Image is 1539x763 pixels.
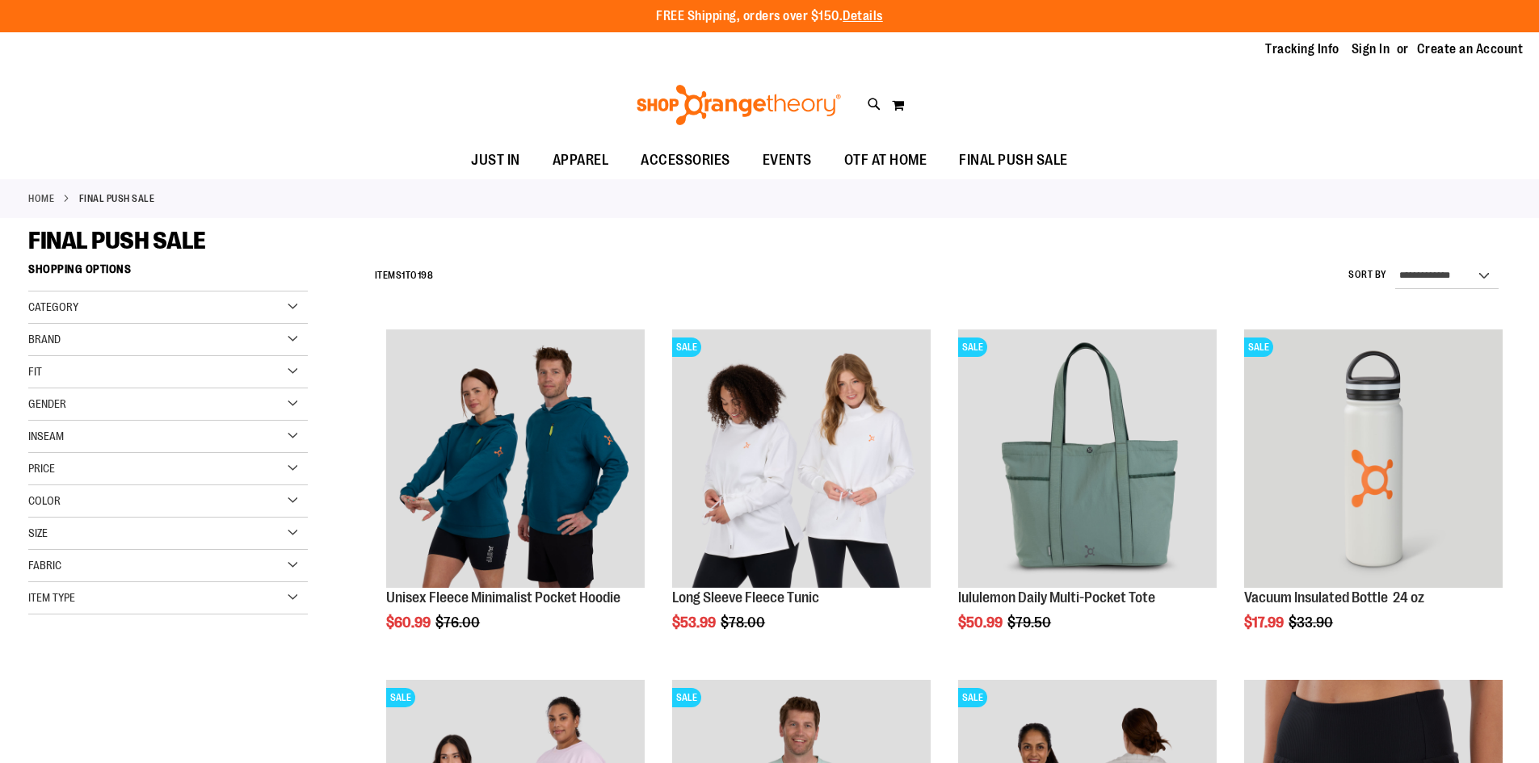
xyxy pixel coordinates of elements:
[386,329,645,588] img: Unisex Fleece Minimalist Pocket Hoodie
[1244,337,1273,357] span: SALE
[386,329,645,590] a: Unisex Fleece Minimalist Pocket Hoodie
[28,365,42,378] span: Fit
[1244,614,1286,631] span: $17.99
[672,688,701,707] span: SALE
[1007,614,1053,631] span: $79.50
[958,329,1217,588] img: lululemon Daily Multi-Pocket Tote
[672,329,931,588] img: Product image for Fleece Long Sleeve
[828,142,944,179] a: OTF AT HOME
[959,142,1068,178] span: FINAL PUSH SALE
[958,337,987,357] span: SALE
[28,494,61,507] span: Color
[28,462,55,475] span: Price
[375,263,434,288] h2: Items to
[402,270,406,281] span: 1
[378,321,653,672] div: product
[763,142,812,178] span: EVENTS
[28,300,78,313] span: Category
[958,688,987,707] span: SALE
[28,227,206,254] span: FINAL PUSH SALE
[28,191,54,206] a: Home
[656,7,883,26] p: FREE Shipping, orders over $150.
[1417,40,1524,58] a: Create an Account
[435,614,482,631] span: $76.00
[664,321,939,672] div: product
[746,142,828,179] a: EVENTS
[28,526,48,539] span: Size
[1236,321,1511,672] div: product
[386,688,415,707] span: SALE
[1244,329,1503,590] a: Vacuum Insulated Bottle 24 ozSALE
[455,142,536,179] a: JUST IN
[843,9,883,23] a: Details
[386,589,620,606] a: Unisex Fleece Minimalist Pocket Hoodie
[1244,329,1503,588] img: Vacuum Insulated Bottle 24 oz
[28,333,61,346] span: Brand
[28,255,308,291] strong: Shopping Options
[943,142,1084,178] a: FINAL PUSH SALE
[958,589,1155,606] a: lululemon Daily Multi-Pocket Tote
[641,142,730,178] span: ACCESSORIES
[958,329,1217,590] a: lululemon Daily Multi-Pocket ToteSALE
[950,321,1225,672] div: product
[553,142,609,178] span: APPAREL
[672,589,819,606] a: Long Sleeve Fleece Tunic
[672,614,718,631] span: $53.99
[1289,614,1335,631] span: $33.90
[386,614,433,631] span: $60.99
[28,397,66,410] span: Gender
[471,142,520,178] span: JUST IN
[1244,589,1424,606] a: Vacuum Insulated Bottle 24 oz
[1352,40,1390,58] a: Sign In
[672,329,931,590] a: Product image for Fleece Long SleeveSALE
[28,591,75,604] span: Item Type
[634,85,843,125] img: Shop Orangetheory
[79,191,155,206] strong: FINAL PUSH SALE
[958,614,1005,631] span: $50.99
[844,142,927,178] span: OTF AT HOME
[624,142,746,179] a: ACCESSORIES
[1348,268,1387,282] label: Sort By
[418,270,434,281] span: 198
[28,430,64,442] span: Inseam
[536,142,625,179] a: APPAREL
[28,559,61,572] span: Fabric
[721,614,767,631] span: $78.00
[1265,40,1339,58] a: Tracking Info
[672,337,701,357] span: SALE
